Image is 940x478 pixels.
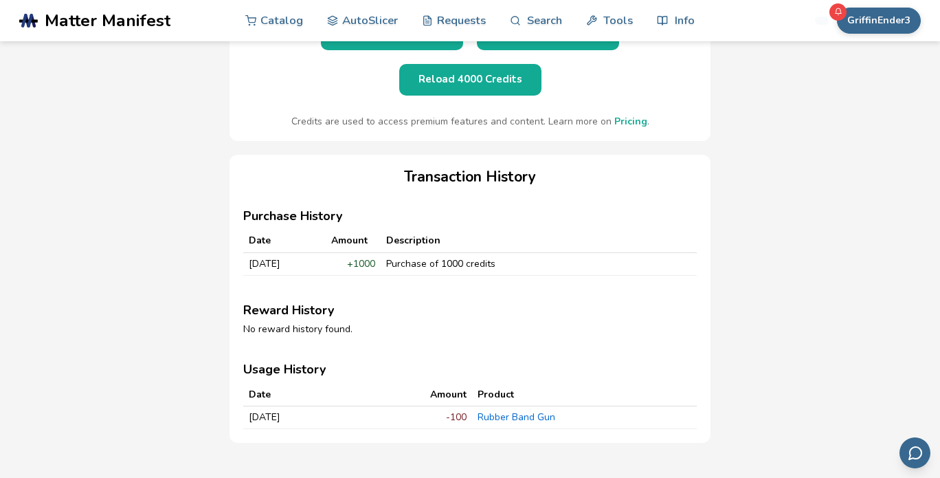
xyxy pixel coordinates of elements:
td: Purchase of 1000 credits [381,252,697,275]
td: [DATE] [243,252,326,275]
td: + 1000 [326,252,381,275]
a: Pricing [614,115,647,128]
a: Rubber Band Gun [478,411,555,424]
button: Reload 4000 Credits [399,64,541,95]
div: Credits are used to access premium features and content. Learn more on . [243,116,697,127]
th: Date [243,384,351,406]
td: -100 [351,406,471,429]
th: Amount [351,384,471,406]
h3: Purchase History [243,209,697,224]
button: GriffinEnder3 [837,8,921,34]
button: Send feedback via email [899,437,930,468]
th: Description [381,230,697,252]
span: Matter Manifest [45,11,170,30]
th: Product [472,384,697,406]
th: Amount [326,230,381,252]
td: [DATE] [243,406,351,429]
h3: Reward History [243,303,697,318]
th: Date [243,230,326,252]
p: No reward history found. [243,324,697,335]
h3: Usage History [243,362,697,377]
h2: Transaction History [243,169,697,185]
